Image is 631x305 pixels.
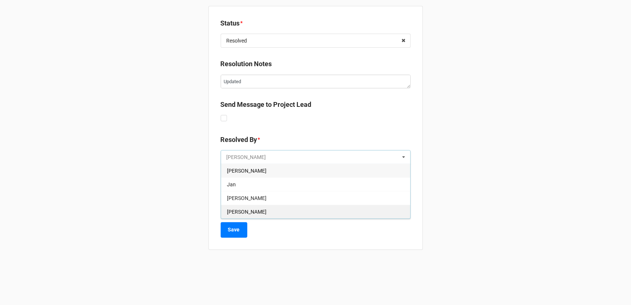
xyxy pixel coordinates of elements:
span: [PERSON_NAME] [227,168,267,174]
label: Send Message to Project Lead [221,99,312,110]
textarea: Updated [221,75,411,88]
b: Save [228,226,240,234]
span: [PERSON_NAME] [227,209,267,215]
span: Jan [227,182,236,187]
button: Save [221,222,247,238]
div: Resolved [227,38,247,43]
label: Resolved By [221,135,257,145]
span: [PERSON_NAME] [227,195,267,201]
label: Resolution Notes [221,59,272,69]
label: Status [221,18,240,28]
